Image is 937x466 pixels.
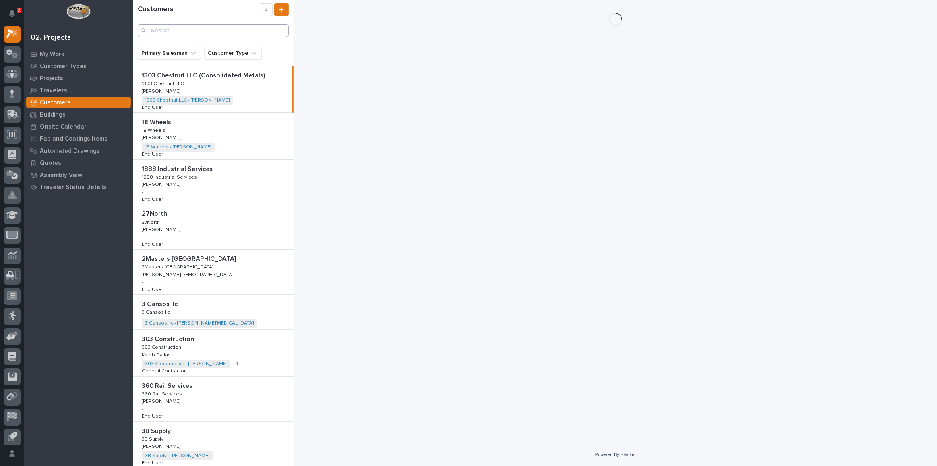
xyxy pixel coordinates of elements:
[40,123,87,131] p: Onsite Calendar
[142,254,238,263] p: 2Masters [GEOGRAPHIC_DATA]
[142,334,196,343] p: 303 Construction
[24,72,133,84] a: Projects
[142,126,167,133] p: 18 Wheels
[24,145,133,157] a: Automated Drawings
[24,48,133,60] a: My Work
[66,4,90,19] img: Workspace Logo
[142,133,182,141] p: [PERSON_NAME]
[142,180,182,187] p: [PERSON_NAME]
[142,343,183,350] p: 303 Construction
[133,113,294,160] a: 18 Wheels18 Wheels 18 Wheels18 Wheels [PERSON_NAME][PERSON_NAME] 18 Wheels - [PERSON_NAME] End Us...
[142,240,165,248] p: End User
[142,459,165,466] p: End User
[40,51,64,58] p: My Work
[40,111,66,119] p: Buildings
[145,453,209,459] a: 3B Supply - [PERSON_NAME]
[40,160,61,167] p: Quotes
[204,47,262,60] button: Customer Type
[142,70,267,79] p: 1303 Chestnut LLC (Consolidated Metals)
[138,5,260,14] h1: Customers
[18,8,21,13] p: 2
[142,351,172,358] p: Kaleb Dallas
[24,84,133,96] a: Travelers
[142,406,143,412] p: -
[142,234,143,240] p: -
[133,250,294,295] a: 2Masters [GEOGRAPHIC_DATA]2Masters [GEOGRAPHIC_DATA] 2Masters [GEOGRAPHIC_DATA]2Masters [GEOGRAPH...
[142,208,169,218] p: 27North
[40,148,100,155] p: Automated Drawings
[133,160,294,205] a: 1888 Industrial Services1888 Industrial Services 1888 Industrial Services1888 Industrial Services...
[133,295,294,330] a: 3 Gansos llc3 Gansos llc 3 Gansos llc3 Gansos llc 3 Gansos llc - [PERSON_NAME][MEDICAL_DATA]
[142,270,235,278] p: [PERSON_NAME][DEMOGRAPHIC_DATA]
[138,24,289,37] input: Search
[142,225,182,233] p: [PERSON_NAME]
[142,279,143,285] p: -
[133,204,294,250] a: 27North27North 27North27North [PERSON_NAME][PERSON_NAME] -End UserEnd User
[145,98,230,103] a: 1303 Chestnut LLC - [PERSON_NAME]
[142,308,172,315] p: 3 Gansos llc
[145,361,227,367] a: 303 Construction - [PERSON_NAME]
[40,184,106,191] p: Traveler Status Details
[142,381,194,390] p: 360 Rail Services
[595,452,636,457] a: Powered By Stacker
[142,397,182,404] p: [PERSON_NAME]
[234,362,238,366] span: + 1
[24,133,133,145] a: Fab and Coatings Items
[138,47,201,60] button: Primary Salesman
[142,367,187,374] p: General Contractor
[40,63,87,70] p: Customer Types
[142,426,172,435] p: 3B Supply
[142,103,165,110] p: End User
[145,320,254,326] a: 3 Gansos llc - [PERSON_NAME][MEDICAL_DATA]
[40,135,108,143] p: Fab and Coatings Items
[142,195,165,202] p: End User
[142,189,143,195] p: -
[31,33,71,42] div: 02. Projects
[133,330,294,377] a: 303 Construction303 Construction 303 Construction303 Construction Kaleb DallasKaleb Dallas 303 Co...
[145,144,211,150] a: 18 Wheels - [PERSON_NAME]
[24,169,133,181] a: Assembly View
[40,75,63,82] p: Projects
[142,218,161,225] p: 27North
[142,79,185,87] p: 1303 Chestnut LLC
[142,164,214,173] p: 1888 Industrial Services
[24,108,133,121] a: Buildings
[4,5,21,22] button: Notifications
[24,60,133,72] a: Customer Types
[142,442,182,449] p: [PERSON_NAME]
[142,390,184,397] p: 360 Rail Services
[24,181,133,193] a: Traveler Status Details
[40,87,67,94] p: Travelers
[142,87,182,94] p: [PERSON_NAME]
[142,263,215,270] p: 2Masters [GEOGRAPHIC_DATA]
[142,299,179,308] p: 3 Gansos llc
[142,435,165,442] p: 3B Supply
[40,172,82,179] p: Assembly View
[142,412,165,419] p: End User
[142,150,165,157] p: End User
[142,285,165,293] p: End User
[24,96,133,108] a: Customers
[24,157,133,169] a: Quotes
[24,121,133,133] a: Onsite Calendar
[133,66,294,113] a: 1303 Chestnut LLC (Consolidated Metals)1303 Chestnut LLC (Consolidated Metals) 1303 Chestnut LLC1...
[142,173,199,180] p: 1888 Industrial Services
[133,377,294,422] a: 360 Rail Services360 Rail Services 360 Rail Services360 Rail Services [PERSON_NAME][PERSON_NAME] ...
[40,99,71,106] p: Customers
[142,117,173,126] p: 18 Wheels
[10,10,21,23] div: Notifications2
